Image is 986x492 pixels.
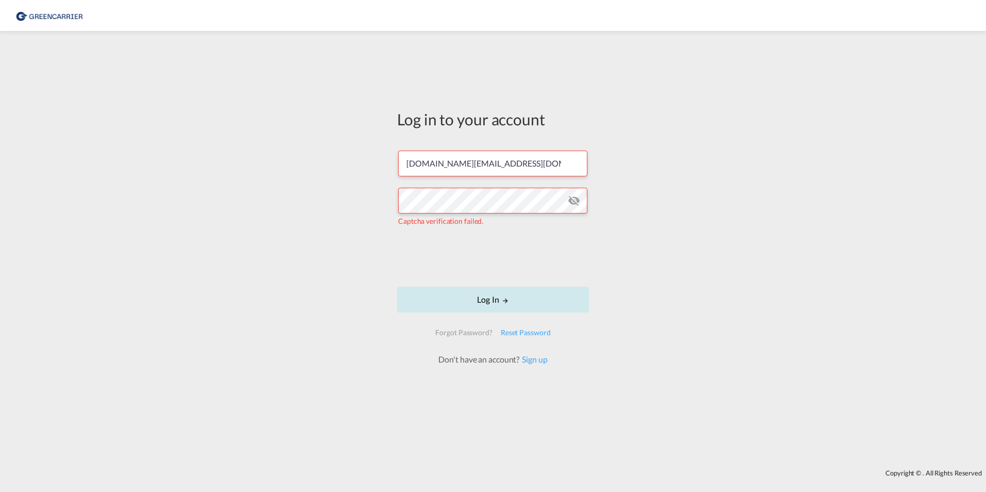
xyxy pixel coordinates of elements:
input: Enter email/phone number [398,151,587,176]
md-icon: icon-eye-off [568,194,580,207]
button: LOGIN [397,287,589,313]
div: Reset Password [497,323,555,342]
a: Sign up [519,354,547,364]
div: Log in to your account [397,108,589,130]
div: Forgot Password? [431,323,496,342]
span: Captcha verification failed. [398,217,483,225]
div: Don't have an account? [427,354,558,365]
img: 1378a7308afe11ef83610d9e779c6b34.png [15,4,85,27]
iframe: reCAPTCHA [415,236,571,276]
